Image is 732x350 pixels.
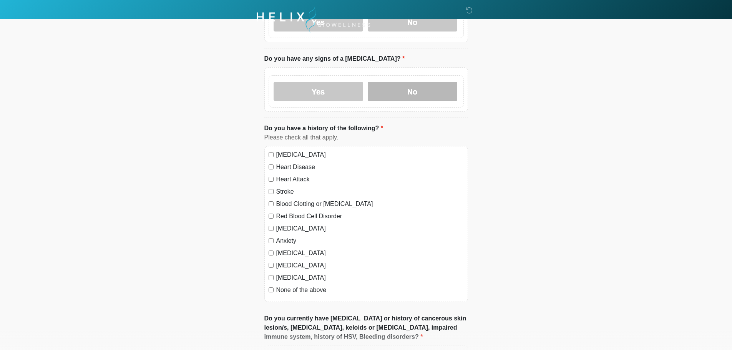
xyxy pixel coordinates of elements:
label: None of the above [276,285,464,295]
label: [MEDICAL_DATA] [276,150,464,159]
label: Stroke [276,187,464,196]
input: Heart Attack [269,177,274,182]
label: [MEDICAL_DATA] [276,224,464,233]
input: [MEDICAL_DATA] [269,226,274,231]
input: [MEDICAL_DATA] [269,152,274,157]
label: Blood Clotting or [MEDICAL_DATA] [276,199,464,209]
label: Do you have a history of the following? [264,124,383,133]
label: Do you currently have [MEDICAL_DATA] or history of cancerous skin lesion/s, [MEDICAL_DATA], keloi... [264,314,468,342]
input: None of the above [269,287,274,292]
label: Do you have any signs of a [MEDICAL_DATA]? [264,54,405,63]
input: [MEDICAL_DATA] [269,275,274,280]
label: [MEDICAL_DATA] [276,249,464,258]
label: [MEDICAL_DATA] [276,273,464,282]
div: Please check all that apply. [264,133,468,142]
input: Heart Disease [269,164,274,169]
input: Stroke [269,189,274,194]
input: Red Blood Cell Disorder [269,214,274,219]
label: Heart Disease [276,163,464,172]
img: Helix Biowellness Logo [257,6,371,33]
input: [MEDICAL_DATA] [269,250,274,255]
label: No [368,82,457,101]
label: Red Blood Cell Disorder [276,212,464,221]
input: [MEDICAL_DATA] [269,263,274,268]
label: [MEDICAL_DATA] [276,261,464,270]
label: Heart Attack [276,175,464,184]
input: Anxiety [269,238,274,243]
label: Yes [274,82,363,101]
label: Anxiety [276,236,464,245]
input: Blood Clotting or [MEDICAL_DATA] [269,201,274,206]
